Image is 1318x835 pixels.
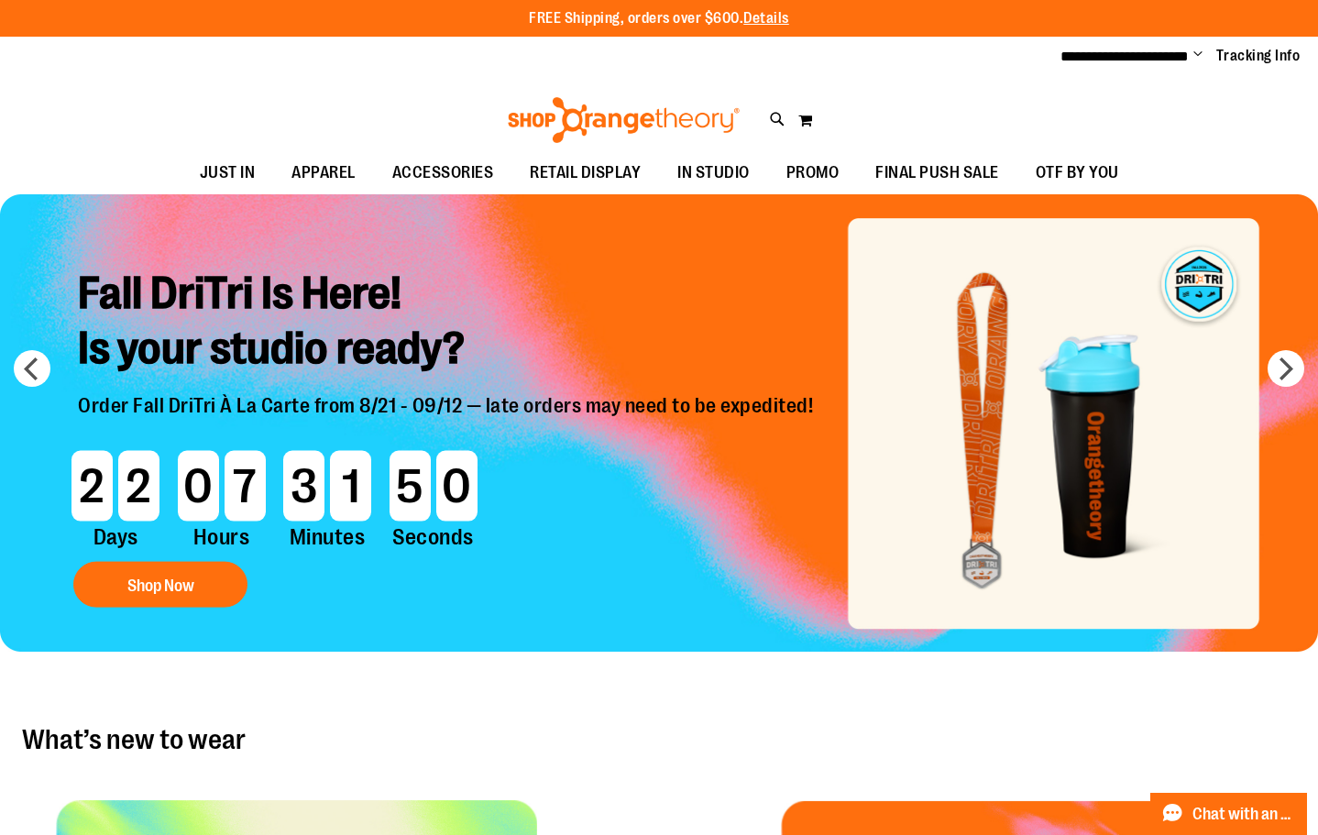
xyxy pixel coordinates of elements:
span: 3 [283,450,324,521]
button: Account menu [1193,47,1203,65]
button: next [1268,350,1304,387]
span: 2 [118,450,159,521]
a: JUST IN [181,152,274,194]
a: IN STUDIO [659,152,768,194]
span: ACCESSORIES [392,152,494,193]
span: Minutes [280,522,374,553]
span: OTF BY YOU [1036,152,1119,193]
span: RETAIL DISPLAY [530,152,641,193]
a: Fall DriTri Is Here!Is your studio ready? Order Fall DriTri À La Carte from 8/21 - 09/12 — late o... [64,252,831,617]
span: FINAL PUSH SALE [875,152,999,193]
span: Seconds [387,522,480,553]
span: 2 [71,450,113,521]
a: APPAREL [273,152,374,194]
span: 7 [225,450,266,521]
a: RETAIL DISPLAY [511,152,659,194]
a: OTF BY YOU [1017,152,1137,194]
span: 1 [330,450,371,521]
a: Tracking Info [1216,46,1301,66]
span: Days [69,522,162,553]
a: FINAL PUSH SALE [857,152,1017,194]
span: APPAREL [291,152,356,193]
button: Shop Now [73,562,247,608]
span: IN STUDIO [677,152,750,193]
span: Hours [175,522,269,553]
span: Chat with an Expert [1192,806,1296,823]
h2: What’s new to wear [22,725,1296,754]
span: 0 [436,450,478,521]
p: Order Fall DriTri À La Carte from 8/21 - 09/12 — late orders may need to be expedited! [64,394,831,441]
a: PROMO [768,152,858,194]
span: PROMO [786,152,840,193]
p: FREE Shipping, orders over $600. [529,8,789,29]
span: JUST IN [200,152,256,193]
span: 5 [390,450,431,521]
a: Details [743,10,789,27]
span: 0 [178,450,219,521]
button: Chat with an Expert [1150,793,1308,835]
img: Shop Orangetheory [505,97,742,143]
button: prev [14,350,50,387]
h2: Fall DriTri Is Here! Is your studio ready? [64,252,831,394]
a: ACCESSORIES [374,152,512,194]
